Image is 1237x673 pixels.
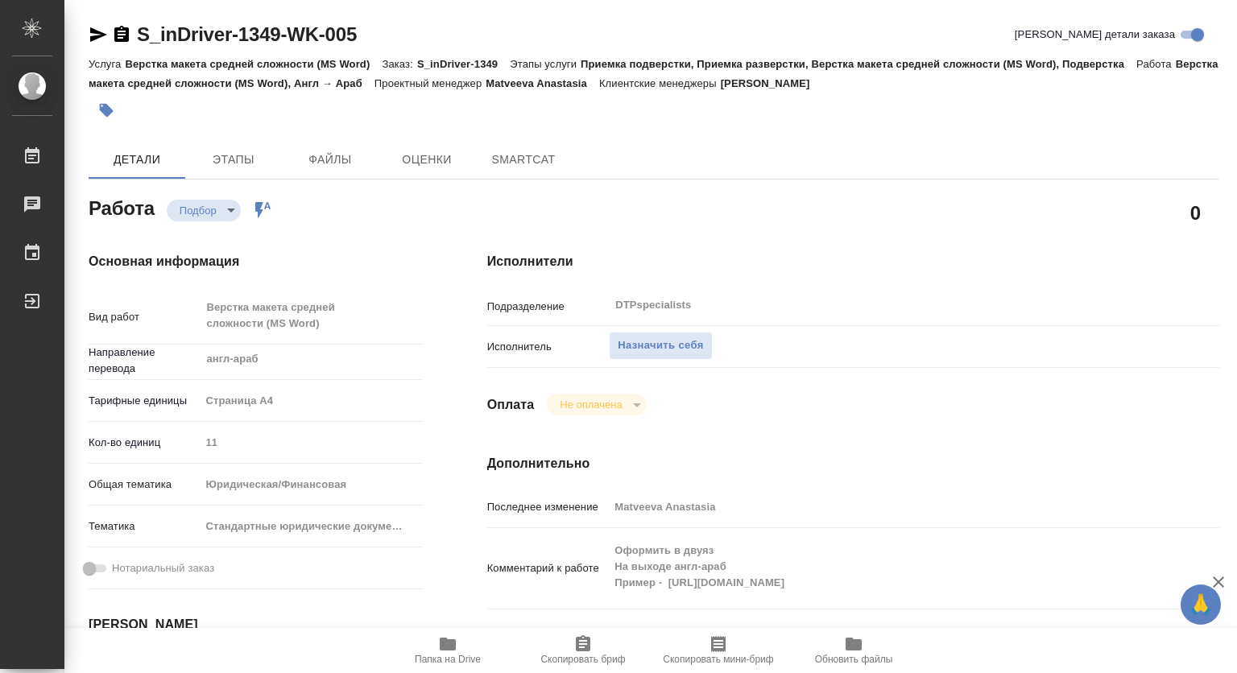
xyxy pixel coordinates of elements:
[485,150,562,170] span: SmartCat
[89,393,200,409] p: Тарифные единицы
[89,192,155,221] h2: Работа
[599,77,721,89] p: Клиентские менеджеры
[200,513,423,540] div: Стандартные юридические документы, договоры, уставы
[618,336,703,355] span: Назначить себя
[663,654,773,665] span: Скопировать мини-бриф
[815,654,893,665] span: Обновить файлы
[292,150,369,170] span: Файлы
[382,58,416,70] p: Заказ:
[1187,588,1214,621] span: 🙏
[388,150,465,170] span: Оценки
[200,471,423,498] div: Юридическая/Финансовая
[487,395,535,415] h4: Оплата
[651,628,786,673] button: Скопировать мини-бриф
[609,537,1158,597] textarea: Оформить в двуяз На выходе англ-араб Пример - [URL][DOMAIN_NAME]
[487,252,1219,271] h4: Исполнители
[112,560,214,576] span: Нотариальный заказ
[721,77,822,89] p: [PERSON_NAME]
[137,23,357,45] a: S_inDriver-1349-WK-005
[200,431,423,454] input: Пустое поле
[786,628,921,673] button: Обновить файлы
[89,252,423,271] h4: Основная информация
[89,477,200,493] p: Общая тематика
[89,518,200,535] p: Тематика
[581,58,1136,70] p: Приемка подверстки, Приемка разверстки, Верстка макета средней сложности (MS Word), Подверстка
[1181,584,1221,625] button: 🙏
[415,654,481,665] span: Папка на Drive
[89,435,200,451] p: Кол-во единиц
[200,387,423,415] div: Страница А4
[175,204,221,217] button: Подбор
[487,299,610,315] p: Подразделение
[89,58,125,70] p: Услуга
[380,628,515,673] button: Папка на Drive
[167,200,241,221] div: Подбор
[89,58,1218,89] p: Верстка макета средней сложности (MS Word), Англ → Араб
[609,332,712,360] button: Назначить себя
[89,615,423,634] h4: [PERSON_NAME]
[1015,27,1175,43] span: [PERSON_NAME] детали заказа
[515,628,651,673] button: Скопировать бриф
[547,394,646,415] div: Подбор
[98,150,176,170] span: Детали
[112,25,131,44] button: Скопировать ссылку
[486,77,599,89] p: Matveeva Anastasia
[555,398,627,411] button: Не оплачена
[487,454,1219,473] h4: Дополнительно
[609,618,1158,646] textarea: /Clients/inDriver/Orders/S_inDriver-1349/DTP/S_inDriver-1349-WK-005
[89,93,124,128] button: Добавить тэг
[195,150,272,170] span: Этапы
[125,58,382,70] p: Верстка макета средней сложности (MS Word)
[374,77,486,89] p: Проектный менеджер
[417,58,510,70] p: S_inDriver-1349
[510,58,581,70] p: Этапы услуги
[89,25,108,44] button: Скопировать ссылку для ЯМессенджера
[1136,58,1176,70] p: Работа
[487,499,610,515] p: Последнее изменение
[487,626,610,642] p: Путь на drive
[609,495,1158,518] input: Пустое поле
[540,654,625,665] span: Скопировать бриф
[89,309,200,325] p: Вид работ
[487,560,610,576] p: Комментарий к работе
[487,339,610,355] p: Исполнитель
[89,345,200,377] p: Направление перевода
[1190,199,1201,226] h2: 0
